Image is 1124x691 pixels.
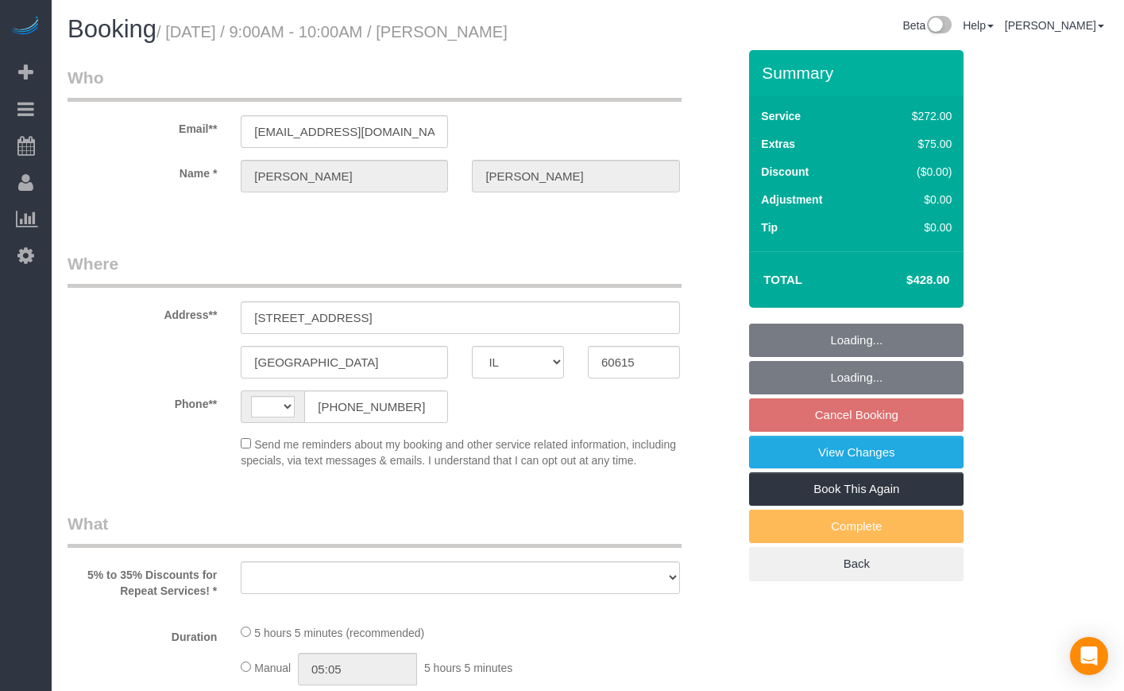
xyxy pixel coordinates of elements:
span: Booking [68,15,156,43]
h3: Summary [762,64,956,82]
label: Service [761,108,801,124]
label: Discount [761,164,809,180]
a: Beta [902,19,952,32]
div: $272.00 [879,108,952,124]
small: / [DATE] / 9:00AM - 10:00AM / [PERSON_NAME] [156,23,508,41]
a: [PERSON_NAME] [1005,19,1104,32]
div: Open Intercom Messenger [1070,637,1108,675]
label: Name * [56,160,229,181]
img: New interface [925,16,952,37]
span: 5 hours 5 minutes (recommended) [254,627,424,639]
div: $0.00 [879,192,952,208]
div: ($0.00) [879,164,952,180]
label: 5% to 35% Discounts for Repeat Services! * [56,561,229,599]
strong: Total [763,273,802,286]
input: First Name** [241,160,448,192]
div: $75.00 [879,136,952,152]
label: Tip [761,219,778,235]
label: Extras [761,136,795,152]
a: Help [963,19,994,32]
a: Back [749,547,964,580]
span: Manual [254,662,291,674]
input: Last Name* [472,160,679,192]
h4: $428.00 [859,274,949,287]
div: $0.00 [879,219,952,235]
legend: Who [68,66,682,102]
legend: What [68,512,682,548]
a: View Changes [749,436,964,469]
legend: Where [68,252,682,288]
a: Book This Again [749,472,964,506]
label: Duration [56,623,229,645]
span: 5 hours 5 minutes [424,662,512,674]
span: Send me reminders about my booking and other service related information, including specials, via... [241,438,676,467]
label: Adjustment [761,192,822,208]
input: Zip Code** [588,346,680,378]
img: Automaid Logo [10,16,41,38]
